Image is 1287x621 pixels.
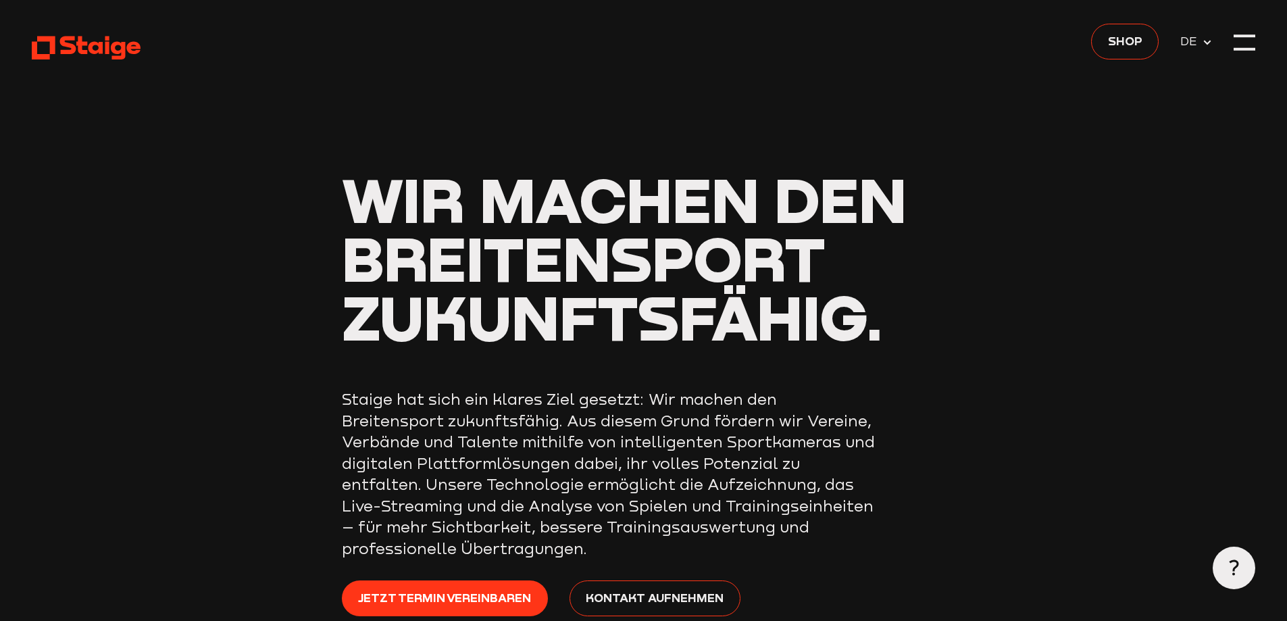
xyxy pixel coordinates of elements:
[358,589,531,607] span: Jetzt Termin vereinbaren
[1180,32,1202,51] span: DE
[586,589,724,607] span: Kontakt aufnehmen
[570,580,740,616] a: Kontakt aufnehmen
[342,162,907,353] span: Wir machen den Breitensport zukunftsfähig.
[1091,24,1159,59] a: Shop
[342,389,882,559] p: Staige hat sich ein klares Ziel gesetzt: Wir machen den Breitensport zukunftsfähig. Aus diesem Gr...
[342,580,548,616] a: Jetzt Termin vereinbaren
[1108,31,1142,50] span: Shop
